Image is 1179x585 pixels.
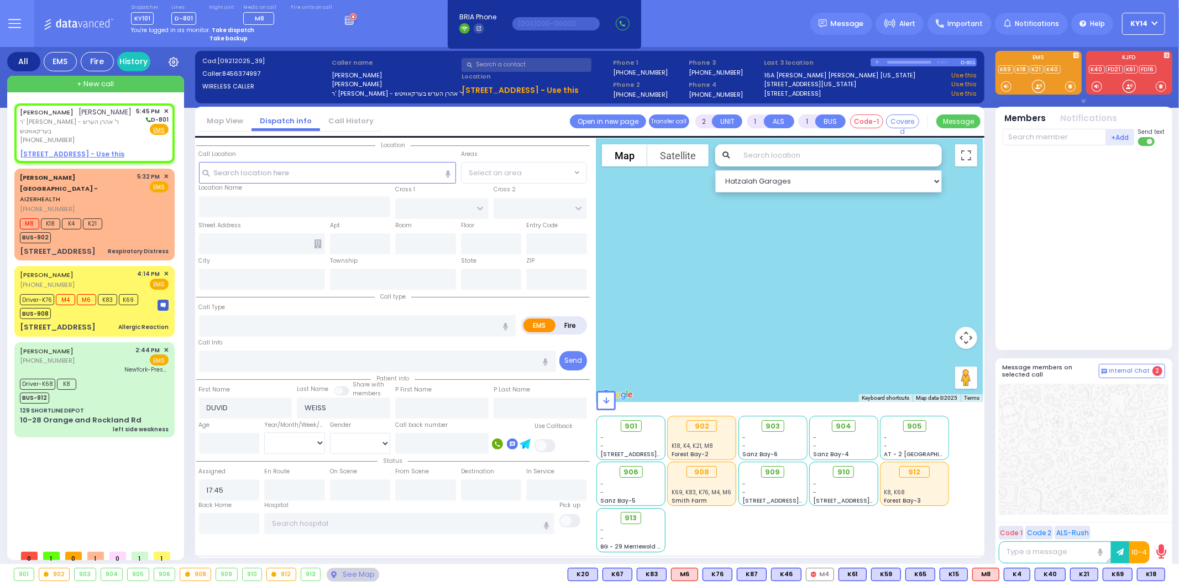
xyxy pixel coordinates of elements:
span: - [813,433,816,442]
label: Fire units on call [291,4,332,11]
span: K69 [119,294,138,305]
span: BRIA Phone [459,12,496,22]
label: Areas [461,150,478,159]
button: Message [936,114,981,128]
a: Use this [951,89,977,98]
div: K15 [940,568,968,581]
span: K8 [57,379,76,390]
span: K21 [83,218,102,229]
div: 902 [39,568,70,581]
a: History [117,52,150,71]
span: [PHONE_NUMBER] [20,205,75,213]
div: [STREET_ADDRESS] [20,322,96,333]
span: KY14 [1131,19,1148,29]
span: - [742,433,746,442]
span: 1 [132,552,148,560]
a: K61 [1124,65,1138,74]
div: Respiratory Distress [108,247,169,255]
div: BLS [1070,568,1098,581]
span: Phone 4 [689,80,761,90]
img: Google [599,388,636,402]
label: P First Name [395,385,432,394]
span: M8 [255,14,264,23]
label: [PHONE_NUMBER] [689,68,743,76]
label: Medic on call [243,4,278,11]
button: Map camera controls [955,327,977,349]
label: In Service [526,467,554,476]
a: FD21 [1106,65,1123,74]
div: K20 [568,568,598,581]
span: Sanz Bay-6 [742,450,778,458]
span: Phone 2 [613,80,685,90]
div: K83 [637,568,667,581]
div: BLS [1137,568,1165,581]
label: Dispatcher [131,4,159,11]
div: K61 [839,568,867,581]
div: K65 [905,568,935,581]
input: Search a contact [462,58,591,72]
label: From Scene [395,467,429,476]
img: message-box.svg [158,300,169,311]
label: Back Home [199,501,232,510]
span: 906 [623,467,638,478]
a: Use this [951,71,977,80]
strong: Take backup [209,34,248,43]
label: Street Address [199,221,242,230]
div: 906 [154,568,175,581]
span: BUS-912 [20,393,49,404]
span: - [601,526,604,534]
span: [PERSON_NAME][GEOGRAPHIC_DATA] - [20,173,98,193]
div: 10-28 Orange and Rockland Rd [20,415,142,426]
span: 5:32 PM [138,173,160,181]
span: Sanz Bay-5 [601,497,636,505]
label: Caller name [332,58,458,67]
div: K46 [771,568,801,581]
span: members [353,389,381,398]
label: KJFD [1086,55,1172,62]
label: En Route [264,467,290,476]
div: 912 [267,568,296,581]
img: Logo [44,17,117,30]
label: Location Name [199,184,243,192]
span: 910 [837,467,850,478]
span: - [884,442,888,450]
input: Search hospital [264,513,554,534]
span: 0 [21,552,38,560]
button: BUS [815,114,846,128]
button: Transfer call [649,114,689,128]
input: Search location [736,144,941,166]
span: 913 [625,513,637,524]
div: K59 [871,568,901,581]
span: ✕ [164,172,169,181]
div: 905 [128,568,149,581]
button: Members [1005,112,1046,125]
span: AT - 2 [GEOGRAPHIC_DATA] [884,450,966,458]
button: KY14 [1122,13,1165,35]
button: Send [559,351,587,370]
div: BLS [602,568,632,581]
label: Township [330,257,358,265]
label: [PHONE_NUMBER] [689,90,743,98]
u: EMS [154,126,165,134]
div: D-801 [961,58,977,66]
label: [PERSON_NAME] [332,71,458,80]
div: ALS KJ [972,568,999,581]
button: Covered [886,114,919,128]
span: BUS-908 [20,308,51,319]
label: Entry Code [526,221,558,230]
span: 903 [766,421,780,432]
label: City [199,257,211,265]
a: K21 [1030,65,1044,74]
span: - [742,442,746,450]
div: 903 [75,568,96,581]
label: [PHONE_NUMBER] [613,68,668,76]
span: [PERSON_NAME] [79,107,132,117]
span: [PHONE_NUMBER] [20,356,75,365]
span: K69, K83, K76, M4, M6 [672,488,731,497]
span: [STREET_ADDRESS][PERSON_NAME] [601,450,705,458]
div: BLS [703,568,732,581]
span: ר' [PERSON_NAME] - ר' אהרן הערש בערקאוויטש [20,117,133,135]
span: - [601,480,604,488]
label: Use Callback [535,422,573,431]
div: left side weakness [113,425,169,433]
